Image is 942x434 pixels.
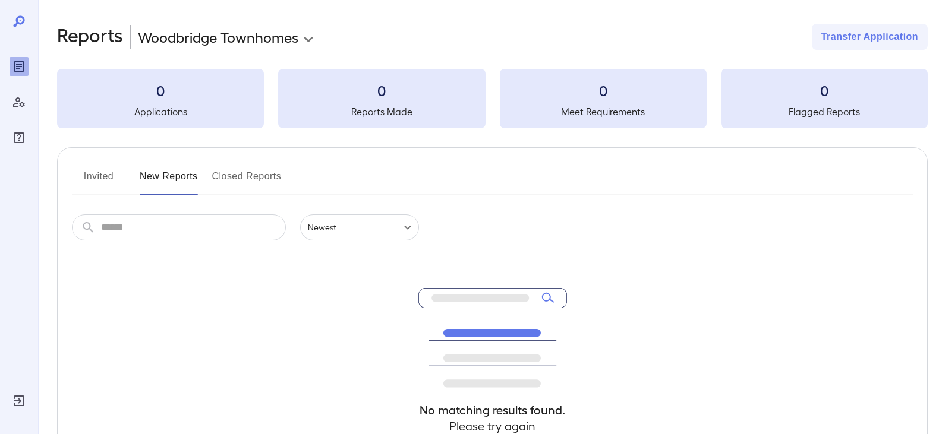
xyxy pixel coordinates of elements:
button: Invited [72,167,125,195]
div: Newest [300,214,419,240]
h4: Please try again [418,418,567,434]
h5: Applications [57,104,264,119]
h5: Reports Made [278,104,485,119]
p: Woodbridge Townhomes [138,27,298,46]
div: Manage Users [10,93,29,112]
div: Reports [10,57,29,76]
h3: 0 [278,81,485,100]
h5: Flagged Reports [721,104,928,119]
div: Log Out [10,391,29,410]
button: New Reports [140,167,198,195]
h3: 0 [721,81,928,100]
h4: No matching results found. [418,402,567,418]
h2: Reports [57,24,123,50]
div: FAQ [10,128,29,147]
h5: Meet Requirements [500,104,707,119]
button: Transfer Application [812,24,928,50]
summary: 0Applications0Reports Made0Meet Requirements0Flagged Reports [57,69,928,128]
button: Closed Reports [212,167,282,195]
h3: 0 [500,81,707,100]
h3: 0 [57,81,264,100]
